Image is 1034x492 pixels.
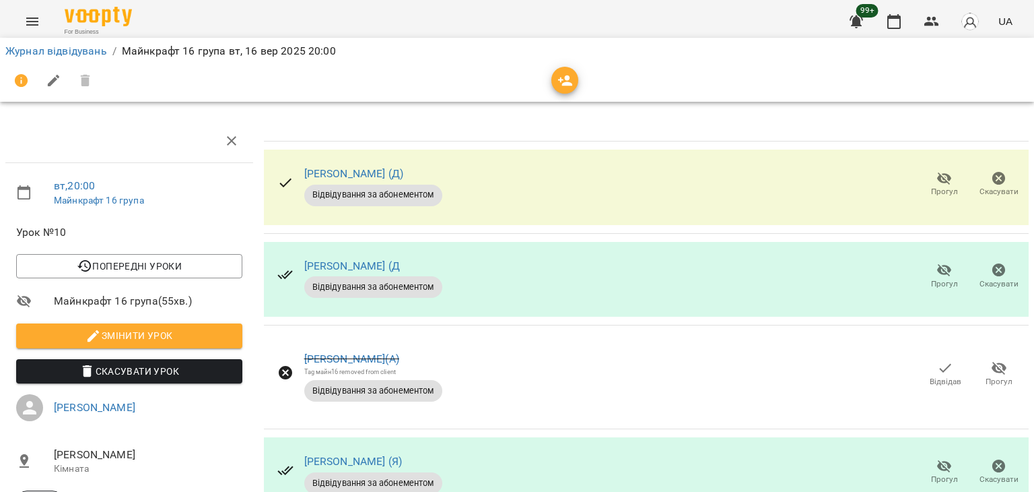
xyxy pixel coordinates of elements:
nav: breadcrumb [5,43,1029,59]
span: Відвідав [930,376,961,388]
button: Прогул [917,257,971,295]
span: Скасувати Урок [27,363,232,379]
img: avatar_s.png [961,12,979,31]
span: Скасувати [979,186,1019,197]
button: Menu [16,5,48,38]
button: Відвідав [918,356,972,394]
a: вт , 20:00 [54,179,95,192]
span: Скасувати [979,278,1019,290]
li: / [112,43,116,59]
a: [PERSON_NAME] (Я) [304,455,403,468]
span: Скасувати [979,474,1019,485]
a: [PERSON_NAME](А) [304,352,399,365]
p: Майнкрафт 16 група вт, 16 вер 2025 20:00 [122,43,336,59]
img: Voopty Logo [65,7,132,26]
span: Відвідування за абонементом [304,281,442,293]
button: Скасувати [971,454,1026,491]
a: [PERSON_NAME] [54,401,135,414]
span: UA [998,14,1012,28]
span: Попередні уроки [27,258,232,274]
button: UA [993,9,1018,34]
span: Прогул [931,474,958,485]
a: Майнкрафт 16 група [54,195,144,206]
button: Скасувати Урок [16,359,242,383]
a: [PERSON_NAME] (Д [304,259,400,272]
p: Кімната [54,462,242,476]
span: Відвідування за абонементом [304,477,442,489]
span: Змінити урок [27,328,232,344]
button: Попередні уроки [16,254,242,278]
span: For Business [65,28,132,36]
span: Відвідування за абонементом [304,385,442,397]
button: Прогул [917,166,971,204]
span: Відвідування за абонементом [304,189,442,201]
span: Прогул [931,186,958,197]
a: Журнал відвідувань [5,44,107,57]
span: [PERSON_NAME] [54,447,242,463]
button: Скасувати [971,257,1026,295]
a: [PERSON_NAME] (Д) [304,167,404,180]
span: 99+ [856,4,878,18]
button: Скасувати [971,166,1026,204]
span: Урок №10 [16,224,242,241]
span: Майнкрафт 16 група ( 55 хв. ) [54,293,242,309]
span: Прогул [931,278,958,290]
button: Прогул [972,356,1026,394]
span: Прогул [986,376,1012,388]
button: Змінити урок [16,324,242,348]
div: Tag майн16 removed from client [304,367,442,376]
button: Прогул [917,454,971,491]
